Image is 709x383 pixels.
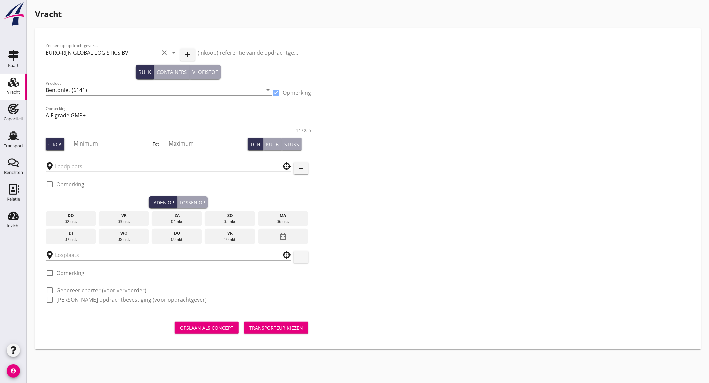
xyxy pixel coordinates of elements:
[56,270,84,276] label: Opmerking
[138,68,151,76] div: Bulk
[55,161,272,172] input: Laadplaats
[297,164,305,172] i: add
[248,138,263,150] button: Ton
[55,250,272,260] input: Losplaats
[56,181,84,188] label: Opmerking
[47,236,94,243] div: 07 okt.
[157,68,187,76] div: Containers
[4,143,23,148] div: Transport
[297,253,305,261] i: add
[260,213,307,219] div: ma
[4,117,23,121] div: Capaciteit
[56,296,207,303] label: [PERSON_NAME] opdrachtbevestiging (voor opdrachtgever)
[46,47,159,58] input: Zoeken op opdrachtgever...
[100,219,147,225] div: 03 okt.
[206,230,254,236] div: vr
[279,230,287,243] i: date_range
[193,68,218,76] div: Vloeistof
[282,138,302,150] button: Stuks
[8,63,19,68] div: Kaart
[184,51,192,59] i: add
[46,110,311,126] textarea: Opmerking
[190,65,221,79] button: Vloeistof
[153,141,169,147] div: Tot
[296,129,311,133] div: 14 / 255
[153,213,201,219] div: za
[149,196,177,208] button: Laden op
[154,65,190,79] button: Containers
[100,213,147,219] div: vr
[153,236,201,243] div: 09 okt.
[48,141,62,148] div: Circa
[250,141,260,148] div: Ton
[264,86,272,94] i: arrow_drop_down
[35,8,701,20] h1: Vracht
[47,230,94,236] div: di
[266,141,279,148] div: Kuub
[260,219,307,225] div: 06 okt.
[284,141,299,148] div: Stuks
[160,49,168,57] i: clear
[198,47,311,58] input: (inkoop) referentie van de opdrachtgever
[100,236,147,243] div: 08 okt.
[180,199,205,206] div: Lossen op
[7,90,20,94] div: Vracht
[170,49,178,57] i: arrow_drop_down
[206,219,254,225] div: 05 okt.
[244,322,308,334] button: Transporteur kiezen
[47,219,94,225] div: 02 okt.
[136,65,154,79] button: Bulk
[7,224,20,228] div: Inzicht
[169,138,248,149] input: Maximum
[4,170,23,175] div: Berichten
[206,236,254,243] div: 10 okt.
[206,213,254,219] div: zo
[263,138,282,150] button: Kuub
[74,138,153,149] input: Minimum
[151,199,174,206] div: Laden op
[153,230,201,236] div: do
[180,324,233,331] div: Opslaan als concept
[47,213,94,219] div: do
[46,138,64,150] button: Circa
[46,85,263,95] input: Product
[249,324,303,331] div: Transporteur kiezen
[100,230,147,236] div: wo
[7,197,20,201] div: Relatie
[153,219,201,225] div: 04 okt.
[7,364,20,378] i: account_circle
[177,196,208,208] button: Lossen op
[283,89,311,96] label: Opmerking
[56,287,146,294] label: Genereer charter (voor vervoerder)
[1,2,25,26] img: logo-small.a267ee39.svg
[175,322,239,334] button: Opslaan als concept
